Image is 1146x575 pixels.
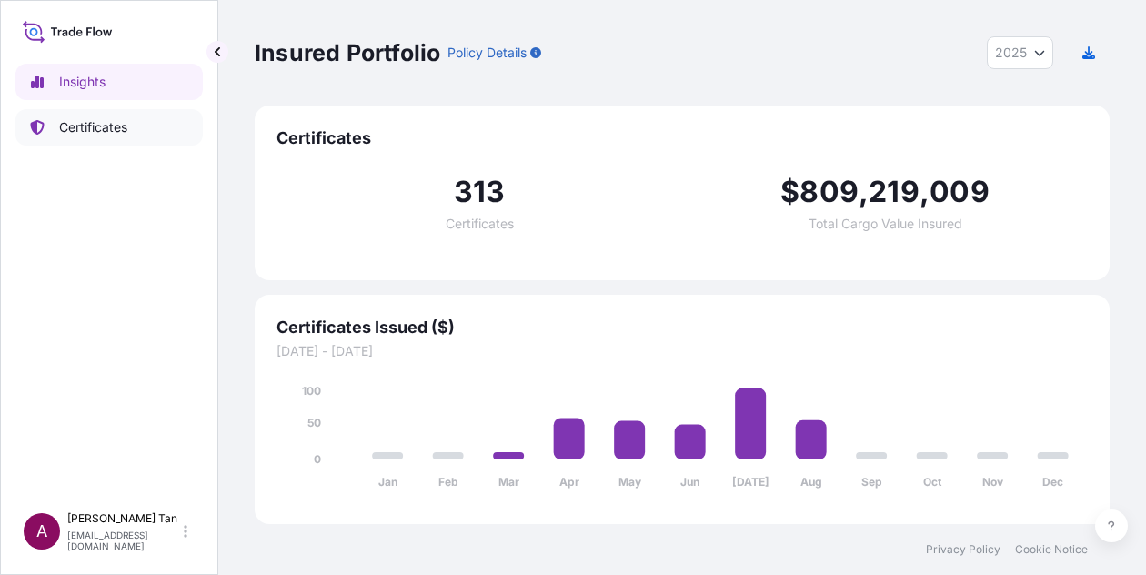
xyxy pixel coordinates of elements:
[36,522,47,540] span: A
[680,475,699,489] tspan: Jun
[923,475,942,489] tspan: Oct
[926,542,1000,557] a: Privacy Policy
[255,38,440,67] p: Insured Portfolio
[454,177,506,207] span: 313
[446,217,514,230] span: Certificates
[559,475,579,489] tspan: Apr
[780,177,799,207] span: $
[276,317,1088,338] span: Certificates Issued ($)
[15,64,203,100] a: Insights
[987,36,1053,69] button: Year Selector
[732,475,769,489] tspan: [DATE]
[982,475,1004,489] tspan: Nov
[378,475,397,489] tspan: Jan
[861,475,882,489] tspan: Sep
[869,177,920,207] span: 219
[67,511,180,526] p: [PERSON_NAME] Tan
[995,44,1027,62] span: 2025
[67,530,180,551] p: [EMAIL_ADDRESS][DOMAIN_NAME]
[15,109,203,146] a: Certificates
[276,342,1088,360] span: [DATE] - [DATE]
[59,73,106,91] p: Insights
[276,127,1088,149] span: Certificates
[307,416,321,429] tspan: 50
[859,177,869,207] span: ,
[809,217,962,230] span: Total Cargo Value Insured
[618,475,642,489] tspan: May
[447,44,527,62] p: Policy Details
[930,177,990,207] span: 009
[314,452,321,466] tspan: 0
[920,177,930,207] span: ,
[302,384,321,398] tspan: 100
[59,118,127,136] p: Certificates
[800,475,822,489] tspan: Aug
[498,475,519,489] tspan: Mar
[438,475,458,489] tspan: Feb
[799,177,859,207] span: 809
[1015,542,1088,557] a: Cookie Notice
[1042,475,1063,489] tspan: Dec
